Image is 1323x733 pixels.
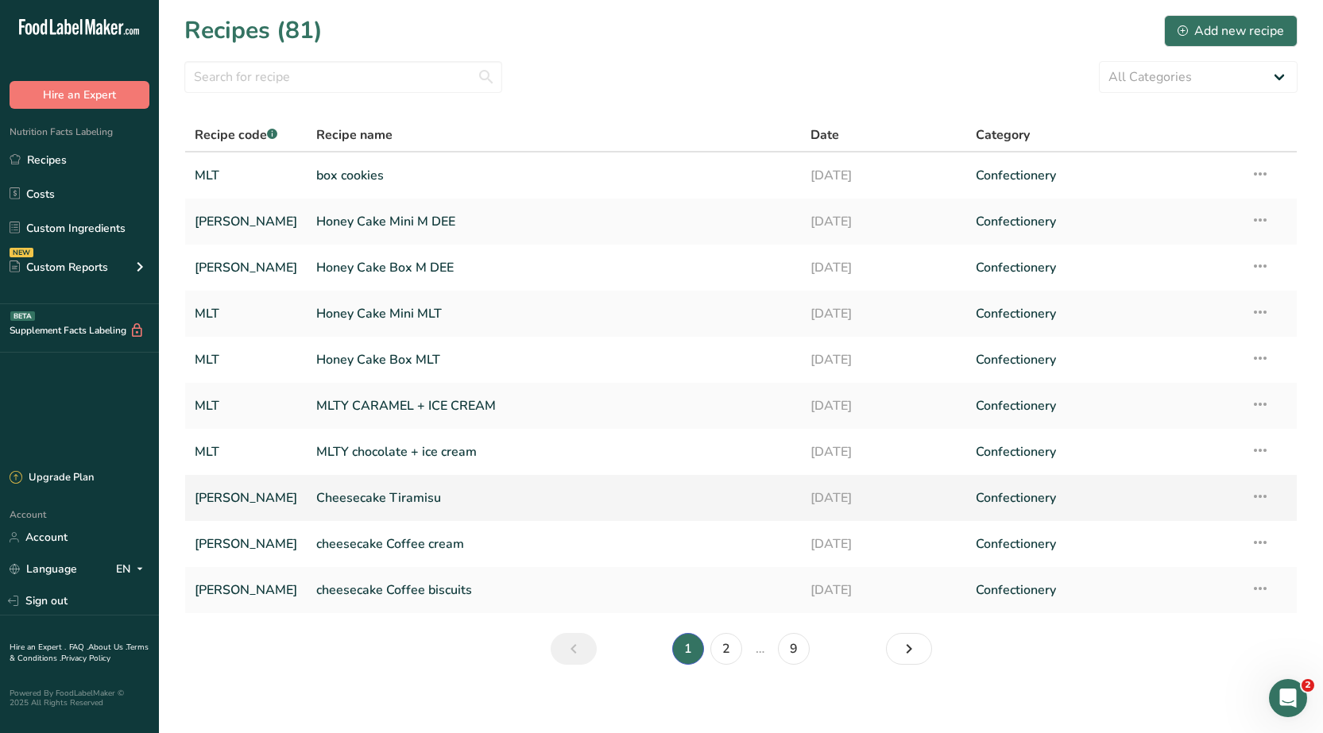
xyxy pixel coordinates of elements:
a: Confectionery [976,205,1232,238]
a: [DATE] [810,573,957,607]
a: [PERSON_NAME] [195,481,297,515]
a: Confectionery [976,251,1232,284]
a: MLT [195,159,297,192]
span: Recipe code [195,126,277,144]
div: NEW [10,248,33,257]
a: Previous page [551,633,597,665]
a: MLTY CARAMEL + ICE CREAM [316,389,791,422]
a: [DATE] [810,527,957,561]
a: [DATE] [810,297,957,330]
a: Confectionery [976,481,1232,515]
a: MLT [195,435,297,469]
a: Page 9. [778,633,810,665]
div: Upgrade Plan [10,470,94,486]
span: 2 [1302,679,1314,692]
span: Category [976,125,1030,145]
a: [DATE] [810,435,957,469]
span: Date [810,125,839,145]
input: Search for recipe [184,61,502,93]
a: Terms & Conditions . [10,642,149,664]
a: Confectionery [976,343,1232,376]
a: MLT [195,389,297,422]
a: [PERSON_NAME] [195,527,297,561]
a: [DATE] [810,159,957,192]
a: [PERSON_NAME] [195,205,297,238]
a: About Us . [88,642,126,653]
div: Custom Reports [10,259,108,276]
div: Powered By FoodLabelMaker © 2025 All Rights Reserved [10,689,149,708]
a: [DATE] [810,205,957,238]
span: Recipe name [316,125,393,145]
a: Language [10,555,77,583]
a: Honey Cake Box MLT [316,343,791,376]
div: EN [116,560,149,579]
h1: Recipes (81) [184,13,323,48]
a: Privacy Policy [61,653,110,664]
a: FAQ . [69,642,88,653]
a: Confectionery [976,435,1232,469]
a: cheesecake Coffee cream [316,527,791,561]
a: [DATE] [810,343,957,376]
a: Confectionery [976,389,1232,422]
div: Add new recipe [1178,21,1284,41]
a: Cheesecake Tiramisu [316,481,791,515]
a: [DATE] [810,481,957,515]
a: cheesecake Coffee biscuits [316,573,791,607]
a: Hire an Expert . [10,642,66,653]
a: Honey Cake Mini MLT [316,297,791,330]
a: Honey Cake Mini M DEE [316,205,791,238]
a: [PERSON_NAME] [195,573,297,607]
button: Add new recipe [1164,15,1298,47]
a: [DATE] [810,251,957,284]
div: BETA [10,311,35,321]
a: Confectionery [976,527,1232,561]
a: Confectionery [976,159,1232,192]
a: [DATE] [810,389,957,422]
a: [PERSON_NAME] [195,251,297,284]
a: box cookies [316,159,791,192]
button: Hire an Expert [10,81,149,109]
a: MLTY chocolate + ice cream [316,435,791,469]
a: Next page [886,633,932,665]
a: Page 2. [710,633,742,665]
iframe: Intercom live chat [1269,679,1307,717]
a: MLT [195,343,297,376]
a: Honey Cake Box M DEE [316,251,791,284]
a: MLT [195,297,297,330]
a: Confectionery [976,297,1232,330]
a: Confectionery [976,573,1232,607]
